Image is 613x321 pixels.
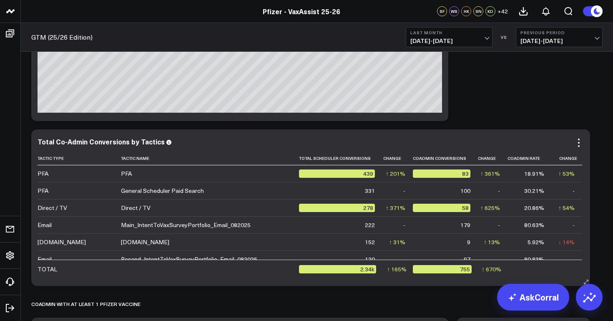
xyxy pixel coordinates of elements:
div: 439 [299,169,375,178]
div: ↓ 14% [558,238,575,246]
div: Total Co-Admin Conversions by Tactics [38,137,165,146]
th: Tactic Type [38,152,121,165]
th: Change [552,152,582,165]
b: Last Month [410,30,488,35]
div: - [403,187,405,195]
div: Email [38,221,52,229]
a: GTM (25/26 Edition) [31,33,93,42]
div: ↑ 625% [480,204,500,212]
div: 80.83% [524,255,544,263]
div: 58 [413,204,470,212]
div: COADMIN WITH AT LEAST 1 PFIZER VACCINE [31,294,141,313]
div: 5.92% [528,238,544,246]
div: VS [497,35,512,40]
div: 80.63% [524,221,544,229]
div: 755 [413,265,472,273]
div: ↑ 201% [386,169,405,178]
div: ↑ 31% [389,238,405,246]
button: Previous Period[DATE]-[DATE] [516,27,603,47]
th: Change [382,152,413,165]
div: - [403,221,405,229]
div: PFA [38,187,48,195]
div: ↑ 371% [386,204,405,212]
button: +42 [497,6,508,16]
div: PFA [121,169,132,178]
div: - [573,187,575,195]
div: 83 [413,169,470,178]
div: WS [449,6,459,16]
th: Tactic Name [121,152,299,165]
div: PFA [38,169,48,178]
div: [DOMAIN_NAME] [38,238,86,246]
div: SN [473,6,483,16]
div: - [573,255,575,263]
a: AskCorral [497,284,569,311]
div: - [498,187,500,195]
div: Email [38,255,52,263]
div: 30.21% [524,187,544,195]
div: - [573,221,575,229]
div: 222 [365,221,375,229]
div: 120 [365,255,375,263]
div: ↑ 165% [387,265,407,273]
div: ↑ 361% [480,169,500,178]
div: 97 [464,255,470,263]
div: 100 [460,187,470,195]
div: 2.34k [299,265,376,273]
div: KD [485,6,495,16]
div: - [498,255,500,263]
div: HK [461,6,471,16]
div: 18.91% [524,169,544,178]
button: Last Month[DATE]-[DATE] [406,27,492,47]
div: 278 [299,204,375,212]
th: Coadmin Conversions [413,152,478,165]
th: Coadmin Rate [507,152,552,165]
div: Direct / TV [38,204,67,212]
div: SF [437,6,447,16]
a: Pfizer - VaxAssist 25-26 [263,7,340,16]
div: Resend_IntentToVaxSurveyPortfolio_Email_082025 [121,255,257,263]
div: ↑ 13% [484,238,500,246]
div: 20.86% [524,204,544,212]
span: [DATE] - [DATE] [520,38,598,44]
div: - [403,255,405,263]
div: [DOMAIN_NAME] [121,238,169,246]
div: ↑ 54% [558,204,575,212]
div: General Scheduler Paid Search [121,187,204,195]
div: Main_IntentToVaxSurveyPortfolio_Email_082025 [121,221,251,229]
div: ↑ 670% [482,265,501,273]
div: 331 [365,187,375,195]
span: [DATE] - [DATE] [410,38,488,44]
div: ↑ 53% [558,169,575,178]
div: 152 [365,238,375,246]
th: Total Scheduler Conversions [299,152,382,165]
div: Direct / TV [121,204,151,212]
div: 179 [460,221,470,229]
div: 9 [467,238,470,246]
div: TOTAL [38,265,57,273]
div: - [498,221,500,229]
span: + 42 [497,8,508,14]
b: Previous Period [520,30,598,35]
th: Change [478,152,507,165]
